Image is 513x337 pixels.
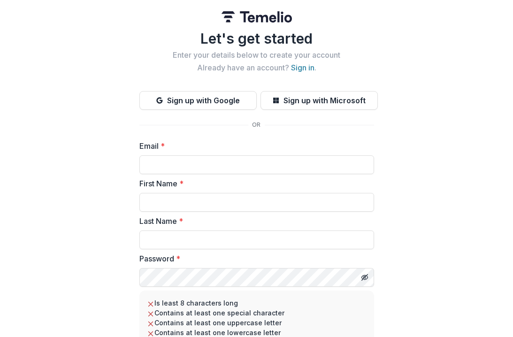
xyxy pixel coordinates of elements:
label: Last Name [139,215,368,227]
button: Sign up with Google [139,91,257,110]
h2: Enter your details below to create your account [139,51,374,60]
button: Toggle password visibility [357,270,372,285]
a: Sign in [291,63,314,72]
img: Temelio [222,11,292,23]
li: Contains at least one special character [147,308,367,318]
h1: Let's get started [139,30,374,47]
li: Is least 8 characters long [147,298,367,308]
li: Contains at least one uppercase letter [147,318,367,328]
label: First Name [139,178,368,189]
h2: Already have an account? . [139,63,374,72]
button: Sign up with Microsoft [260,91,378,110]
label: Password [139,253,368,264]
label: Email [139,140,368,152]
